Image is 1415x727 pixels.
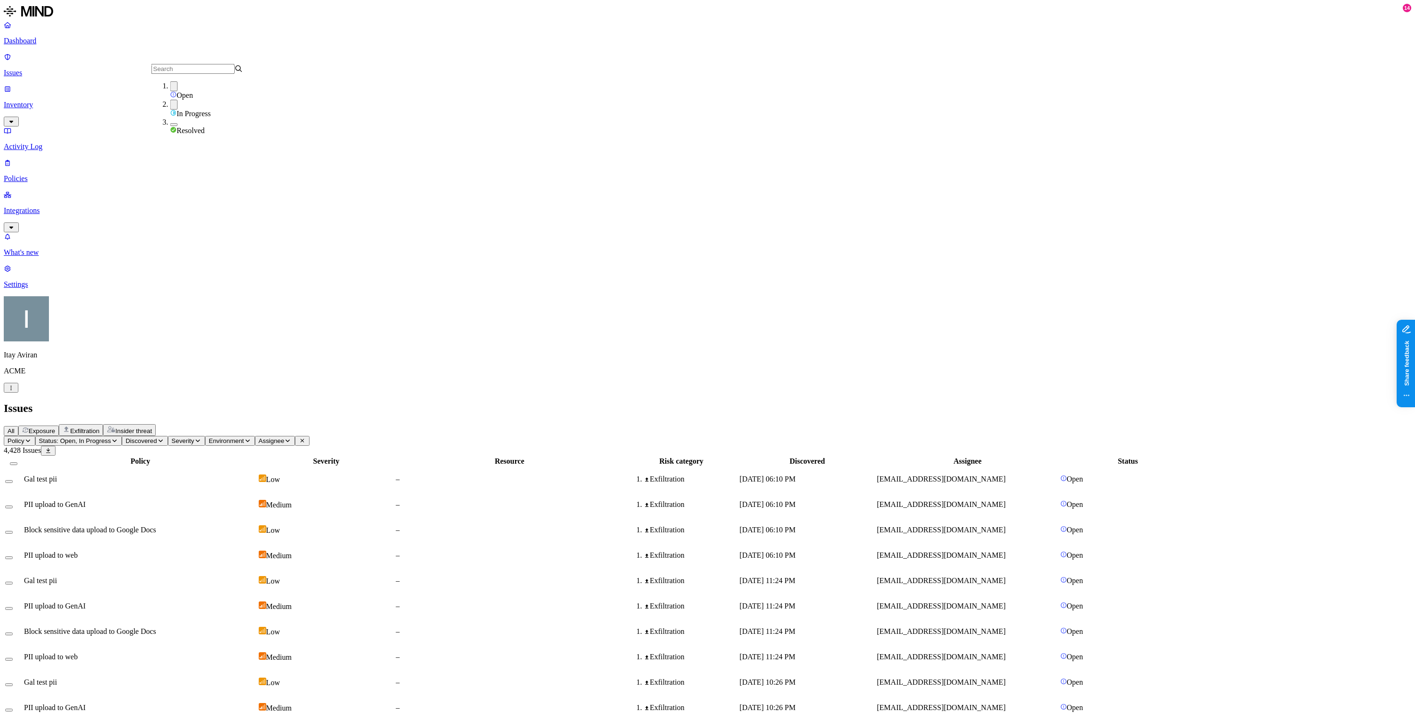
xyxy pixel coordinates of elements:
[4,69,1411,77] p: Issues
[739,703,795,711] span: [DATE] 10:26 PM
[396,500,400,508] span: –
[24,551,78,559] span: PII upload to web
[4,296,49,341] img: Itay Aviran
[1060,627,1067,634] img: status-open.svg
[739,475,795,483] span: [DATE] 06:10 PM
[10,462,17,465] button: Select all
[877,653,1006,661] span: [EMAIL_ADDRESS][DOMAIN_NAME]
[739,551,795,559] span: [DATE] 06:10 PM
[1060,500,1067,507] img: status-open.svg
[259,601,266,609] img: severity-medium.svg
[4,158,1411,183] a: Policies
[8,427,15,435] span: All
[739,602,795,610] span: [DATE] 11:24 PM
[8,437,24,444] span: Policy
[877,627,1006,635] span: [EMAIL_ADDRESS][DOMAIN_NAME]
[266,653,292,661] span: Medium
[4,206,1411,215] p: Integrations
[877,703,1006,711] span: [EMAIL_ADDRESS][DOMAIN_NAME]
[877,551,1006,559] span: [EMAIL_ADDRESS][DOMAIN_NAME]
[1403,4,1411,12] div: 14
[739,653,795,661] span: [DATE] 11:24 PM
[259,627,266,634] img: severity-low.svg
[266,577,280,585] span: Low
[5,582,13,585] button: Select row
[739,457,875,466] div: Discovered
[1067,500,1083,508] span: Open
[1060,577,1067,583] img: status-open.svg
[5,683,13,686] button: Select row
[266,526,280,534] span: Low
[266,552,292,560] span: Medium
[4,280,1411,289] p: Settings
[266,602,292,610] span: Medium
[1067,526,1083,534] span: Open
[396,526,400,534] span: –
[177,126,205,134] span: Resolved
[1060,526,1067,532] img: status-open.svg
[170,91,177,98] img: status-open.svg
[1067,653,1083,661] span: Open
[739,577,795,585] span: [DATE] 11:24 PM
[644,678,738,687] div: Exfiltration
[625,457,738,466] div: Risk category
[1060,602,1067,608] img: status-open.svg
[1067,551,1083,559] span: Open
[1060,678,1067,685] img: status-open.svg
[739,500,795,508] span: [DATE] 06:10 PM
[4,402,1411,415] h2: Issues
[644,577,738,585] div: Exfiltration
[4,126,1411,151] a: Activity Log
[4,4,53,19] img: MIND
[739,526,795,534] span: [DATE] 06:10 PM
[4,367,1411,375] p: ACME
[396,577,400,585] span: –
[177,91,193,99] span: Open
[4,190,1411,231] a: Integrations
[396,602,400,610] span: –
[644,627,738,636] div: Exfiltration
[24,475,57,483] span: Gal test pii
[259,703,266,711] img: severity-medium.svg
[877,577,1006,585] span: [EMAIL_ADDRESS][DOMAIN_NAME]
[1060,475,1067,482] img: status-open.svg
[396,457,623,466] div: Resource
[151,64,235,74] input: Search
[4,85,1411,125] a: Inventory
[259,500,266,507] img: severity-medium.svg
[4,101,1411,109] p: Inventory
[266,475,280,483] span: Low
[1060,703,1067,710] img: status-open.svg
[209,437,244,444] span: Environment
[4,232,1411,257] a: What's new
[259,551,266,558] img: severity-medium.svg
[172,437,194,444] span: Severity
[1067,475,1083,483] span: Open
[126,437,157,444] span: Discovered
[1067,577,1083,585] span: Open
[24,577,57,585] span: Gal test pii
[266,679,280,687] span: Low
[259,474,266,482] img: severity-low.svg
[70,427,99,435] span: Exfiltration
[1060,551,1067,558] img: status-open.svg
[877,602,1006,610] span: [EMAIL_ADDRESS][DOMAIN_NAME]
[877,457,1058,466] div: Assignee
[396,703,400,711] span: –
[1060,457,1196,466] div: Status
[1067,703,1083,711] span: Open
[1060,653,1067,659] img: status-open.svg
[4,53,1411,77] a: Issues
[4,174,1411,183] p: Policies
[877,475,1006,483] span: [EMAIL_ADDRESS][DOMAIN_NAME]
[4,446,41,454] span: 4,428 Issues
[877,500,1006,508] span: [EMAIL_ADDRESS][DOMAIN_NAME]
[115,427,152,435] span: Insider threat
[170,110,177,116] img: status-in-progress.svg
[266,501,292,509] span: Medium
[877,526,1006,534] span: [EMAIL_ADDRESS][DOMAIN_NAME]
[644,551,738,560] div: Exfiltration
[1067,602,1083,610] span: Open
[29,427,55,435] span: Exposure
[24,627,156,635] span: Block sensitive data upload to Google Docs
